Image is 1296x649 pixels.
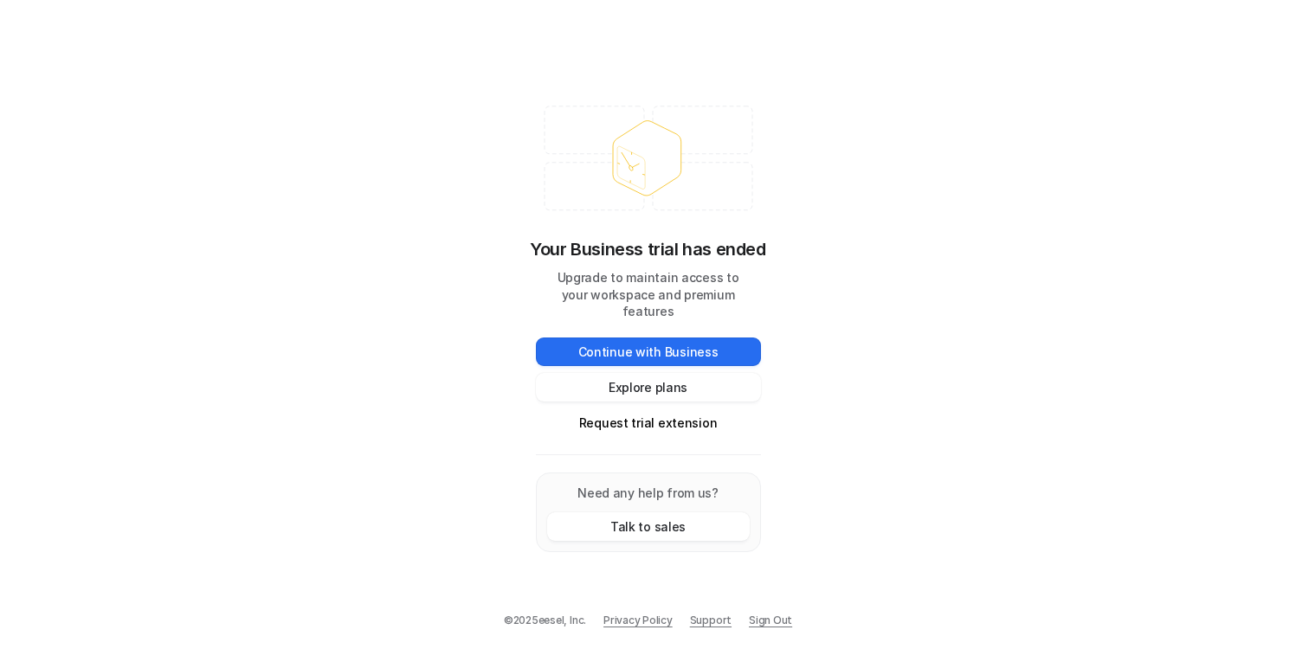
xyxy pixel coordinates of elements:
p: Your Business trial has ended [530,236,765,262]
a: Sign Out [749,613,792,628]
button: Talk to sales [547,512,750,541]
button: Request trial extension [536,408,761,437]
p: © 2025 eesel, Inc. [504,613,586,628]
p: Need any help from us? [547,484,750,502]
a: Privacy Policy [603,613,673,628]
span: Support [690,613,732,628]
button: Continue with Business [536,337,761,366]
p: Upgrade to maintain access to your workspace and premium features [536,269,761,321]
button: Explore plans [536,373,761,402]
